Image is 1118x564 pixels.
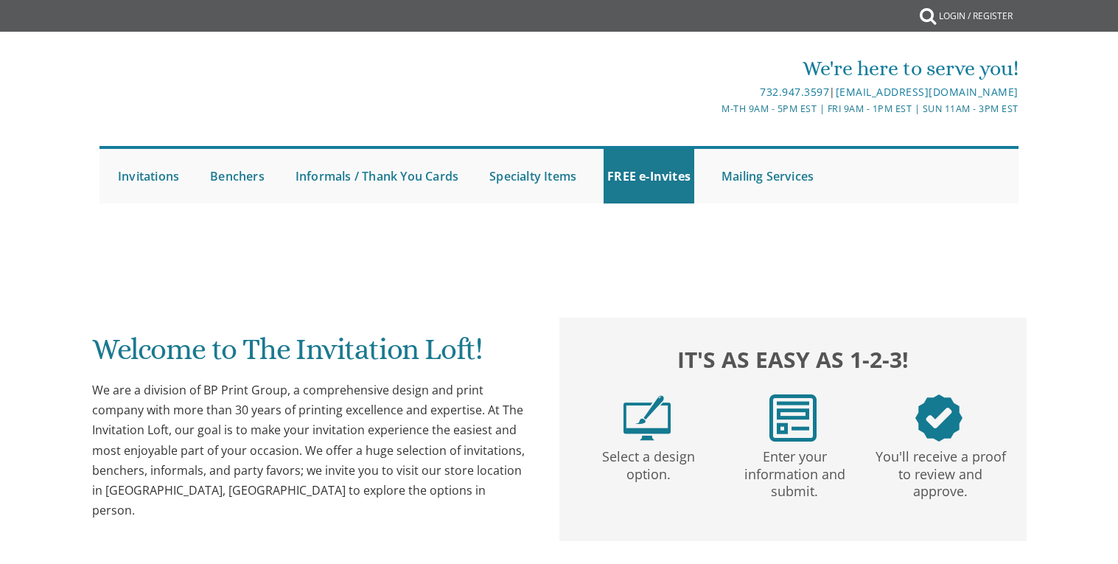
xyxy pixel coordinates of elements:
h2: It's as easy as 1-2-3! [574,343,1012,376]
a: Benchers [206,149,268,203]
p: You'll receive a proof to review and approve. [870,442,1010,501]
a: Mailing Services [718,149,817,203]
a: 732.947.3597 [760,85,829,99]
a: FREE e-Invites [604,149,694,203]
img: step2.png [769,394,817,442]
a: Informals / Thank You Cards [292,149,462,203]
a: Specialty Items [486,149,580,203]
div: | [407,83,1019,101]
div: We are a division of BP Print Group, a comprehensive design and print company with more than 30 y... [92,380,530,521]
a: [EMAIL_ADDRESS][DOMAIN_NAME] [836,85,1019,99]
p: Enter your information and submit. [724,442,864,501]
a: Invitations [114,149,183,203]
div: We're here to serve you! [407,54,1019,83]
img: step3.png [915,394,962,442]
div: M-Th 9am - 5pm EST | Fri 9am - 1pm EST | Sun 11am - 3pm EST [407,101,1019,116]
h1: Welcome to The Invitation Loft! [92,333,530,377]
img: step1.png [623,394,671,442]
p: Select a design option. [579,442,719,484]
